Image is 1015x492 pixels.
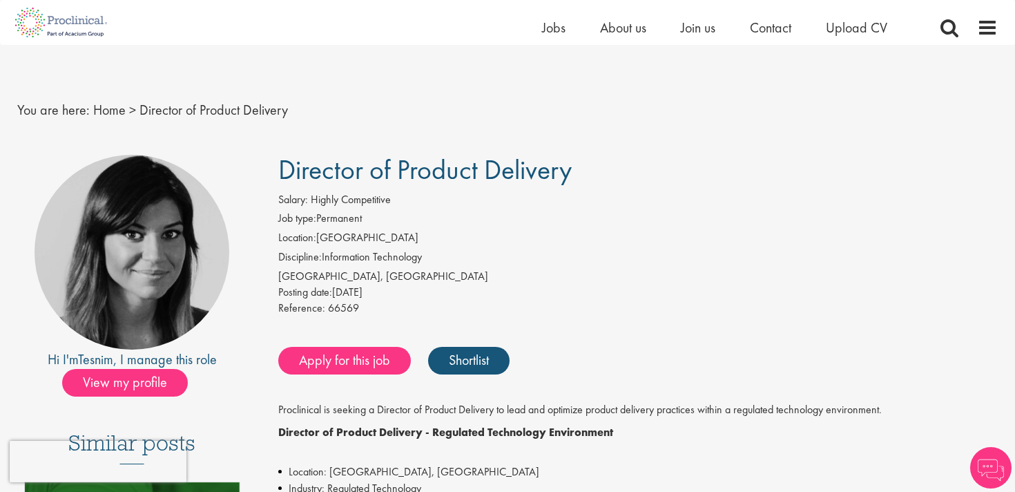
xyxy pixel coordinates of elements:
[278,230,316,246] label: Location:
[970,447,1012,489] img: Chatbot
[600,19,646,37] a: About us
[93,101,126,119] a: breadcrumb link
[278,464,998,480] li: Location: [GEOGRAPHIC_DATA], [GEOGRAPHIC_DATA]
[428,347,510,375] a: Shortlist
[278,211,998,230] li: Permanent
[278,152,572,187] span: Director of Product Delivery
[78,350,113,368] a: Tesnim
[278,347,411,375] a: Apply for this job
[681,19,715,37] a: Join us
[278,230,998,249] li: [GEOGRAPHIC_DATA]
[68,431,195,464] h3: Similar posts
[542,19,565,37] a: Jobs
[62,372,202,390] a: View my profile
[750,19,791,37] a: Contact
[278,285,998,301] div: [DATE]
[17,350,247,370] div: Hi I'm , I manage this role
[278,425,613,439] strong: Director of Product Delivery - Regulated Technology Environment
[328,301,359,315] span: 66569
[278,301,325,316] label: Reference:
[17,101,90,119] span: You are here:
[278,249,322,265] label: Discipline:
[10,441,186,482] iframe: reCAPTCHA
[278,285,332,299] span: Posting date:
[826,19,887,37] a: Upload CV
[35,155,229,350] img: imeage of recruiter Tesnim Chagklil
[129,101,136,119] span: >
[139,101,288,119] span: Director of Product Delivery
[278,269,998,285] div: [GEOGRAPHIC_DATA], [GEOGRAPHIC_DATA]
[311,192,391,207] span: Highly Competitive
[278,402,998,418] p: Proclinical is seeking a Director of Product Delivery to lead and optimize product delivery pract...
[278,192,308,208] label: Salary:
[278,249,998,269] li: Information Technology
[278,211,316,227] label: Job type:
[62,369,188,397] span: View my profile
